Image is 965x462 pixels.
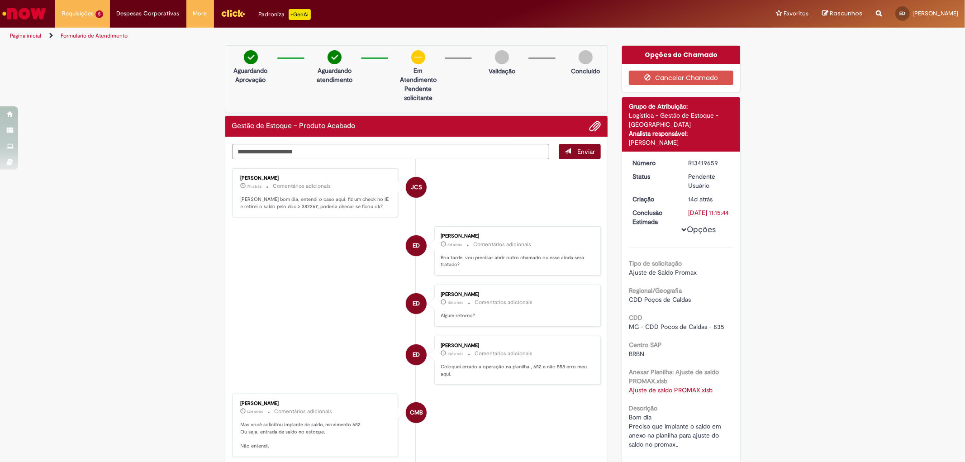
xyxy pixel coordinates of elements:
div: 15/08/2025 08:47:59 [688,195,730,204]
b: CDD [629,314,642,322]
span: Bom dia Preciso que implante o saldo em anexo na planilha para ajuste do saldo no promax,. [629,413,723,448]
img: circle-minus.png [411,50,425,64]
span: CDD Poços de Caldas [629,295,691,304]
img: img-circle-grey.png [579,50,593,64]
p: Aguardando Aprovação [229,66,273,84]
button: Enviar [559,144,601,159]
a: Formulário de Atendimento [61,32,128,39]
span: BRBN [629,350,644,358]
span: 7h atrás [247,184,262,189]
b: Regional/Geografia [629,286,682,295]
div: Opções do Chamado [622,46,740,64]
span: 13d atrás [447,351,463,357]
time: 15/08/2025 08:47:59 [688,195,713,203]
small: Comentários adicionais [475,350,532,357]
h2: Gestão de Estoque – Produto Acabado Histórico de tíquete [232,122,356,130]
span: ED [413,293,420,314]
a: Rascunhos [822,10,862,18]
img: check-circle-green.png [244,50,258,64]
p: Coloquei errado a operação na planilha , 652 e não 558 erro meu aqui. [441,363,591,377]
ul: Trilhas de página [7,28,637,44]
dt: Número [626,158,681,167]
time: 21/08/2025 14:57:17 [447,242,462,248]
p: +GenAi [289,9,311,20]
div: Padroniza [259,9,311,20]
dt: Conclusão Estimada [626,208,681,226]
p: Pendente solicitante [396,84,440,102]
span: Despesas Corporativas [117,9,180,18]
div: Edson Donizetti Dias [406,235,427,256]
time: 28/08/2025 08:54:47 [247,184,262,189]
p: Concluído [571,67,600,76]
small: Comentários adicionais [475,299,532,306]
span: More [193,9,207,18]
p: Aguardando atendimento [313,66,357,84]
small: Comentários adicionais [275,408,333,415]
span: Enviar [577,148,595,156]
div: [PERSON_NAME] [241,176,391,181]
div: [PERSON_NAME] [441,343,591,348]
textarea: Digite sua mensagem aqui... [232,144,550,159]
div: Edson Donizetti Dias [406,344,427,365]
span: ED [413,235,420,257]
span: 8d atrás [447,242,462,248]
b: Centro SAP [629,341,662,349]
div: [PERSON_NAME] [241,401,391,406]
span: 10d atrás [447,300,463,305]
b: Tipo de solicitação [629,259,682,267]
span: 14d atrás [688,195,713,203]
dt: Criação [626,195,681,204]
time: 15/08/2025 12:54:12 [247,409,263,414]
div: Logística - Gestão de Estoque - [GEOGRAPHIC_DATA] [629,111,733,129]
span: 5 [95,10,103,18]
span: ED [413,344,420,366]
img: img-circle-grey.png [495,50,509,64]
small: Comentários adicionais [473,241,531,248]
img: click_logo_yellow_360x200.png [221,6,245,20]
time: 15/08/2025 16:00:39 [447,351,463,357]
p: Validação [489,67,515,76]
div: [PERSON_NAME] [441,233,591,239]
b: Anexar Planilha: Ajuste de saldo PROMAX.xlsb [629,368,719,385]
span: Requisições [62,9,94,18]
button: Cancelar Chamado [629,71,733,85]
dt: Status [626,172,681,181]
span: Ajuste de Saldo Promax [629,268,697,276]
b: Descrição [629,404,657,412]
p: Boa tarde, vou precisar abrir outro chamado ou esse ainda sera tratado? [441,254,591,268]
small: Comentários adicionais [273,182,331,190]
div: Analista responsável: [629,129,733,138]
p: Algum retorno? [441,312,591,319]
div: Cecilia Martins Bonjorni [406,402,427,423]
p: [PERSON_NAME] bom dia, entendi o caso aqui, fiz um check no IE e retirei o saldo pelo doc > 38226... [241,196,391,210]
a: Página inicial [10,32,41,39]
span: Rascunhos [830,9,862,18]
span: [PERSON_NAME] [913,10,958,17]
img: ServiceNow [1,5,48,23]
span: 14d atrás [247,409,263,414]
img: check-circle-green.png [328,50,342,64]
span: CMB [410,402,423,424]
span: JCS [411,176,422,198]
div: Grupo de Atribuição: [629,102,733,111]
time: 19/08/2025 10:19:47 [447,300,463,305]
div: Pendente Usuário [688,172,730,190]
div: [DATE] 11:15:44 [688,208,730,217]
div: [PERSON_NAME] [629,138,733,147]
span: Favoritos [784,9,808,18]
div: Edson Donizetti Dias [406,293,427,314]
a: Download de Ajuste de saldo PROMAX.xlsb [629,386,713,394]
p: Mas você solicitou implante de saldo, movimento 652. Ou seja, entrada de saldo no estoque. Não en... [241,421,391,450]
div: [PERSON_NAME] [441,292,591,297]
div: Joao Carlos Simoes [406,177,427,198]
p: Em Atendimento [396,66,440,84]
div: R13419659 [688,158,730,167]
span: MG - CDD Pocos de Caldas - 835 [629,323,724,331]
span: ED [900,10,906,16]
button: Adicionar anexos [589,120,601,132]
